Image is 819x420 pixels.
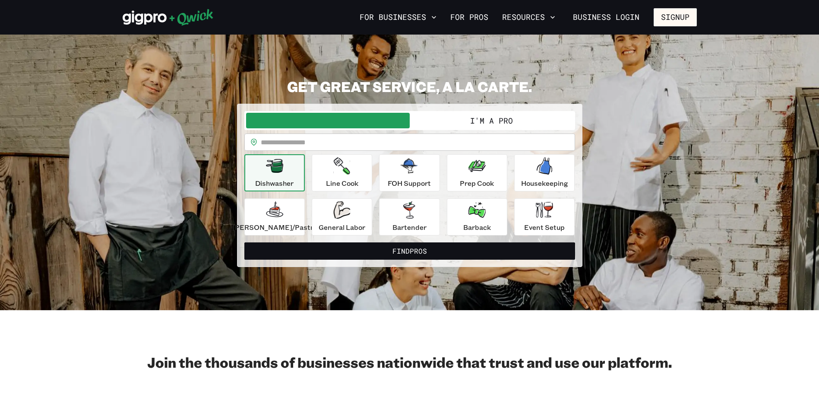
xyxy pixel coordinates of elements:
[514,154,575,191] button: Housekeeping
[654,8,697,26] button: Signup
[232,222,317,232] p: [PERSON_NAME]/Pastry
[379,154,440,191] button: FOH Support
[410,113,573,128] button: I'm a Pro
[447,198,507,235] button: Barback
[392,222,427,232] p: Bartender
[244,242,575,260] button: FindPros
[463,222,491,232] p: Barback
[356,10,440,25] button: For Businesses
[246,113,410,128] button: I'm a Business
[566,8,647,26] a: Business Login
[123,353,697,371] h2: Join the thousands of businesses nationwide that trust and use our platform.
[312,154,372,191] button: Line Cook
[447,154,507,191] button: Prep Cook
[514,198,575,235] button: Event Setup
[244,154,305,191] button: Dishwasher
[255,178,294,188] p: Dishwasher
[319,222,365,232] p: General Labor
[244,198,305,235] button: [PERSON_NAME]/Pastry
[521,178,568,188] p: Housekeeping
[237,78,582,95] h2: GET GREAT SERVICE, A LA CARTE.
[524,222,565,232] p: Event Setup
[388,178,431,188] p: FOH Support
[326,178,358,188] p: Line Cook
[447,10,492,25] a: For Pros
[460,178,494,188] p: Prep Cook
[379,198,440,235] button: Bartender
[312,198,372,235] button: General Labor
[499,10,559,25] button: Resources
